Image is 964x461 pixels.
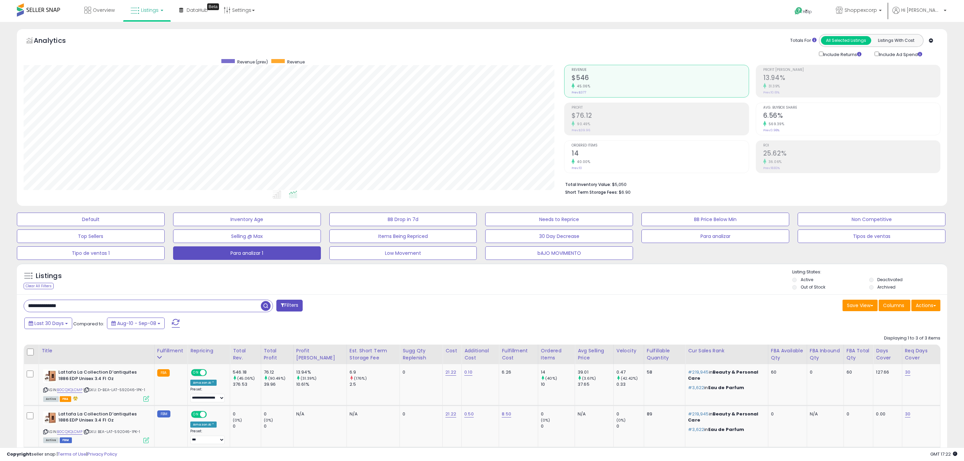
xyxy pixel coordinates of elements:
div: Clear All Filters [24,283,54,289]
span: | SKU: D-BEA-LAT-592046-1PK-1 [83,387,145,392]
small: 90.49% [575,121,590,127]
div: 0 [616,423,644,429]
small: (3.61%) [582,376,596,381]
div: 0 [771,411,802,417]
b: Lattafa La Collection D’antiquites 1886 EDP Unisex 3.4 Fl Oz [58,411,140,425]
div: 14 [541,369,575,375]
h2: $546 [572,74,748,83]
span: Overview [93,7,115,13]
button: Default [17,213,165,226]
h2: 13.94% [763,74,940,83]
div: 10.61% [296,381,347,387]
small: (0%) [264,417,273,423]
div: 89 [647,411,680,417]
div: seller snap | | [7,451,117,458]
small: Prev: 10.61% [763,90,779,94]
h5: Listings [36,271,62,281]
a: 21.22 [445,369,456,376]
b: Lattafa La Collection D’antiquites 1886 EDP Unisex 3.4 Fl Oz [58,369,140,383]
label: Active [801,277,813,282]
div: Avg Selling Price [578,347,611,361]
i: hazardous material [71,396,78,401]
span: OFF [206,370,217,376]
button: Low Movement [329,246,477,260]
span: Aug-10 - Sep-08 [117,320,156,327]
label: Out of Stock [801,284,825,290]
p: in [688,369,763,381]
span: #219,945 [688,411,709,417]
b: Total Inventory Value: [565,182,611,187]
div: 37.65 [578,381,613,387]
div: FBA Total Qty [847,347,871,361]
div: ASIN: [43,369,149,401]
a: Terms of Use [58,451,86,457]
label: Deactivated [877,277,903,282]
button: Save View [843,300,878,311]
div: 0 [403,369,437,375]
p: in [688,385,763,391]
span: ROI [763,144,940,147]
div: 0 [616,411,644,417]
small: (40%) [545,376,557,381]
button: Listings With Cost [871,36,921,45]
span: $6.90 [619,189,631,195]
div: 0 [847,411,868,417]
i: Get Help [794,7,803,15]
span: Last 30 Days [34,320,64,327]
span: Profit [PERSON_NAME] [763,68,940,72]
a: B0CQXQLCMP [57,387,82,393]
div: 6.26 [502,369,533,375]
a: 0.50 [464,411,474,417]
small: (176%) [354,376,367,381]
small: 45.06% [575,84,590,89]
button: Para analizar [641,229,789,243]
div: Preset: [190,387,225,402]
h2: 14 [572,150,748,159]
div: 0 [233,423,260,429]
button: Needs to Reprice [485,213,633,226]
small: Prev: $39.96 [572,128,590,132]
div: ASIN: [43,411,149,442]
div: N/A [810,411,838,417]
div: 0.00 [876,411,897,417]
div: 376.53 [233,381,260,387]
span: #3,622 [688,384,704,391]
button: BB Price Below Min [641,213,789,226]
h2: $76.12 [572,112,748,121]
div: 0.47 [616,369,644,375]
span: All listings currently available for purchase on Amazon [43,437,59,443]
div: 58 [647,369,680,375]
span: Revenue [287,59,305,65]
span: FBM [60,437,72,443]
a: 30 [905,369,910,376]
button: Actions [911,300,940,311]
span: Revenue (prev) [237,59,268,65]
span: Eau de Parfum [708,426,744,433]
small: (0%) [616,417,626,423]
small: Prev: 0.98% [763,128,779,132]
div: 0 [264,411,293,417]
span: Beauty & Personal Care [688,411,758,423]
button: Para analizar 1 [173,246,321,260]
div: Velocity [616,347,641,354]
span: ON [192,411,200,417]
div: Sugg Qty Replenish [403,347,440,361]
span: OFF [206,411,217,417]
h2: 6.56% [763,112,940,121]
span: Listings [141,7,159,13]
small: (0%) [541,417,550,423]
div: N/A [350,411,395,417]
div: Fulfillable Quantity [647,347,683,361]
button: Aug-10 - Sep-08 [107,318,165,329]
a: B0CQXQLCMP [57,429,82,435]
a: 8.50 [502,411,511,417]
div: Tooltip anchor [207,3,219,10]
button: Tipo de ventas 1 [17,246,165,260]
small: (45.06%) [237,376,255,381]
button: Top Sellers [17,229,165,243]
a: Help [789,2,825,22]
div: Amazon AI * [190,422,217,428]
button: All Selected Listings [821,36,871,45]
div: Preset: [190,429,225,444]
div: 76.12 [264,369,293,375]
